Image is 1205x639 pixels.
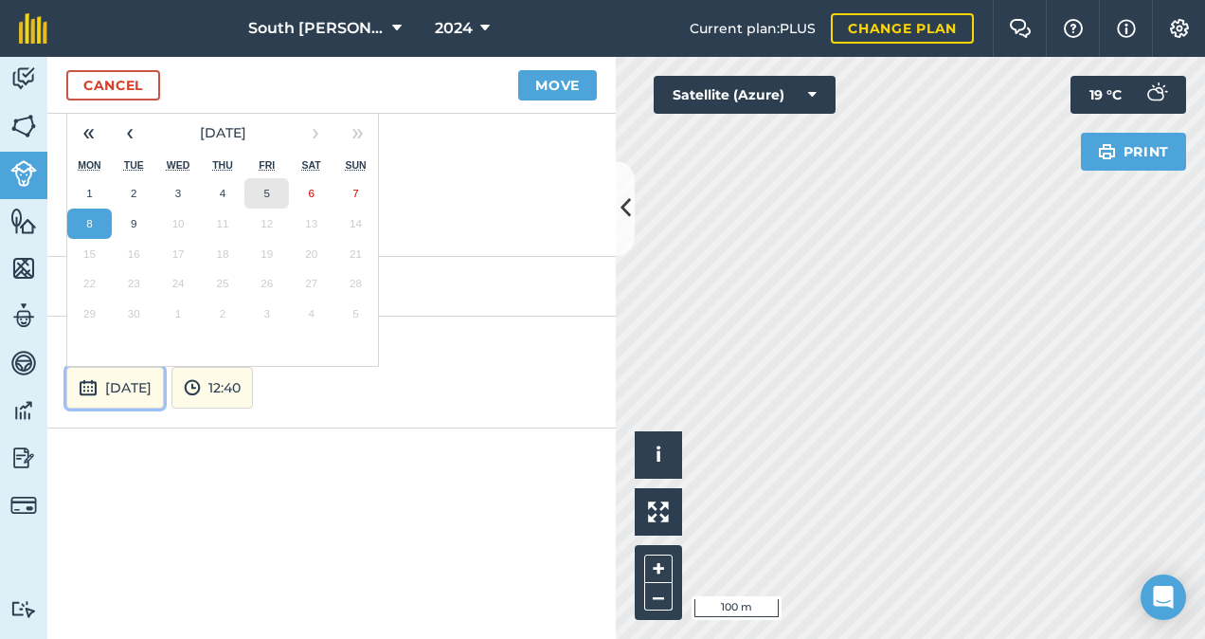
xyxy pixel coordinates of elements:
[109,112,151,154] button: ‹
[131,187,136,199] abbr: 2 September 2025
[690,18,816,39] span: Current plan : PLUS
[518,70,597,100] button: Move
[201,239,245,269] button: 18 September 2025
[66,367,164,409] button: [DATE]
[305,247,317,260] abbr: 20 September 2025
[112,239,156,269] button: 16 September 2025
[831,13,974,44] a: Change plan
[112,209,156,239] button: 9 September 2025
[201,268,245,299] button: 25 September 2025
[212,159,233,171] abbr: Thursday
[201,209,245,239] button: 11 September 2025
[635,431,682,479] button: i
[128,247,140,260] abbr: 16 September 2025
[244,268,289,299] button: 26 September 2025
[352,187,358,199] abbr: 7 September 2025
[128,277,140,289] abbr: 23 September 2025
[172,217,185,229] abbr: 10 September 2025
[333,239,378,269] button: 21 September 2025
[156,239,201,269] button: 17 September 2025
[1081,133,1187,171] button: Print
[656,443,661,466] span: i
[83,307,96,319] abbr: 29 September 2025
[67,239,112,269] button: 15 September 2025
[83,277,96,289] abbr: 22 September 2025
[175,307,181,319] abbr: 1 October 2025
[289,178,333,209] button: 6 September 2025
[216,277,228,289] abbr: 25 September 2025
[200,124,246,141] span: [DATE]
[67,299,112,329] button: 29 September 2025
[1098,140,1116,163] img: svg+xml;base64,PHN2ZyB4bWxucz0iaHR0cDovL3d3dy53My5vcmcvMjAwMC9zdmciIHdpZHRoPSIxOSIgaGVpZ2h0PSIyNC...
[47,257,616,317] div: 29
[244,209,289,239] button: 12 September 2025
[302,159,321,171] abbr: Saturday
[220,307,225,319] abbr: 2 October 2025
[172,277,185,289] abbr: 24 September 2025
[644,555,673,583] button: +
[171,367,253,409] button: 12:40
[261,217,273,229] abbr: 12 September 2025
[248,17,385,40] span: South [PERSON_NAME]
[78,159,101,171] abbr: Monday
[201,178,245,209] button: 4 September 2025
[244,178,289,209] button: 5 September 2025
[289,268,333,299] button: 27 September 2025
[308,187,314,199] abbr: 6 September 2025
[10,254,37,283] img: svg+xml;base64,PHN2ZyB4bWxucz0iaHR0cDovL3d3dy53My5vcmcvMjAwMC9zdmciIHdpZHRoPSI1NiIgaGVpZ2h0PSI2MC...
[151,112,295,154] button: [DATE]
[345,159,366,171] abbr: Sunday
[1117,17,1136,40] img: svg+xml;base64,PHN2ZyB4bWxucz0iaHR0cDovL3d3dy53My5vcmcvMjAwMC9zdmciIHdpZHRoPSIxNyIgaGVpZ2h0PSIxNy...
[333,209,378,239] button: 14 September 2025
[10,160,37,187] img: svg+xml;base64,PD94bWwgdmVyc2lvbj0iMS4wIiBlbmNvZGluZz0idXRmLTgiPz4KPCEtLSBHZW5lcmF0b3I6IEFkb2JlIE...
[10,492,37,519] img: svg+xml;base64,PD94bWwgdmVyc2lvbj0iMS4wIiBlbmNvZGluZz0idXRmLTgiPz4KPCEtLSBHZW5lcmF0b3I6IEFkb2JlIE...
[10,207,37,235] img: svg+xml;base64,PHN2ZyB4bWxucz0iaHR0cDovL3d3dy53My5vcmcvMjAwMC9zdmciIHdpZHRoPSI1NiIgaGVpZ2h0PSI2MC...
[10,349,37,377] img: svg+xml;base64,PD94bWwgdmVyc2lvbj0iMS4wIiBlbmNvZGluZz0idXRmLTgiPz4KPCEtLSBHZW5lcmF0b3I6IEFkb2JlIE...
[67,112,109,154] button: «
[654,76,836,114] button: Satellite (Azure)
[67,268,112,299] button: 22 September 2025
[216,247,228,260] abbr: 18 September 2025
[261,247,273,260] abbr: 19 September 2025
[10,112,37,140] img: svg+xml;base64,PHN2ZyB4bWxucz0iaHR0cDovL3d3dy53My5vcmcvMjAwMC9zdmciIHdpZHRoPSI1NiIgaGVpZ2h0PSI2MC...
[175,187,181,199] abbr: 3 September 2025
[350,247,362,260] abbr: 21 September 2025
[333,299,378,329] button: 5 October 2025
[167,159,190,171] abbr: Wednesday
[124,159,144,171] abbr: Tuesday
[259,159,275,171] abbr: Friday
[112,178,156,209] button: 2 September 2025
[244,239,289,269] button: 19 September 2025
[220,187,225,199] abbr: 4 September 2025
[66,70,160,100] a: Cancel
[10,301,37,330] img: svg+xml;base64,PD94bWwgdmVyc2lvbj0iMS4wIiBlbmNvZGluZz0idXRmLTgiPz4KPCEtLSBHZW5lcmF0b3I6IEFkb2JlIE...
[350,217,362,229] abbr: 14 September 2025
[644,583,673,611] button: –
[112,299,156,329] button: 30 September 2025
[264,307,270,319] abbr: 3 October 2025
[1168,19,1191,38] img: A cog icon
[264,187,270,199] abbr: 5 September 2025
[156,299,201,329] button: 1 October 2025
[352,307,358,319] abbr: 5 October 2025
[86,217,92,229] abbr: 8 September 2025
[333,268,378,299] button: 28 September 2025
[172,247,185,260] abbr: 17 September 2025
[112,268,156,299] button: 23 September 2025
[10,600,37,618] img: svg+xml;base64,PD94bWwgdmVyc2lvbj0iMS4wIiBlbmNvZGluZz0idXRmLTgiPz4KPCEtLSBHZW5lcmF0b3I6IEFkb2JlIE...
[1062,19,1085,38] img: A question mark icon
[79,376,98,399] img: svg+xml;base64,PD94bWwgdmVyc2lvbj0iMS4wIiBlbmNvZGluZz0idXRmLTgiPz4KPCEtLSBHZW5lcmF0b3I6IEFkb2JlIE...
[289,299,333,329] button: 4 October 2025
[261,277,273,289] abbr: 26 September 2025
[435,17,473,40] span: 2024
[10,396,37,425] img: svg+xml;base64,PD94bWwgdmVyc2lvbj0iMS4wIiBlbmNvZGluZz0idXRmLTgiPz4KPCEtLSBHZW5lcmF0b3I6IEFkb2JlIE...
[305,217,317,229] abbr: 13 September 2025
[308,307,314,319] abbr: 4 October 2025
[10,444,37,472] img: svg+xml;base64,PD94bWwgdmVyc2lvbj0iMS4wIiBlbmNvZGluZz0idXRmLTgiPz4KPCEtLSBHZW5lcmF0b3I6IEFkb2JlIE...
[1141,575,1186,620] div: Open Intercom Messenger
[333,178,378,209] button: 7 September 2025
[128,307,140,319] abbr: 30 September 2025
[10,64,37,93] img: svg+xml;base64,PD94bWwgdmVyc2lvbj0iMS4wIiBlbmNvZGluZz0idXRmLTgiPz4KPCEtLSBHZW5lcmF0b3I6IEFkb2JlIE...
[305,277,317,289] abbr: 27 September 2025
[201,299,245,329] button: 2 October 2025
